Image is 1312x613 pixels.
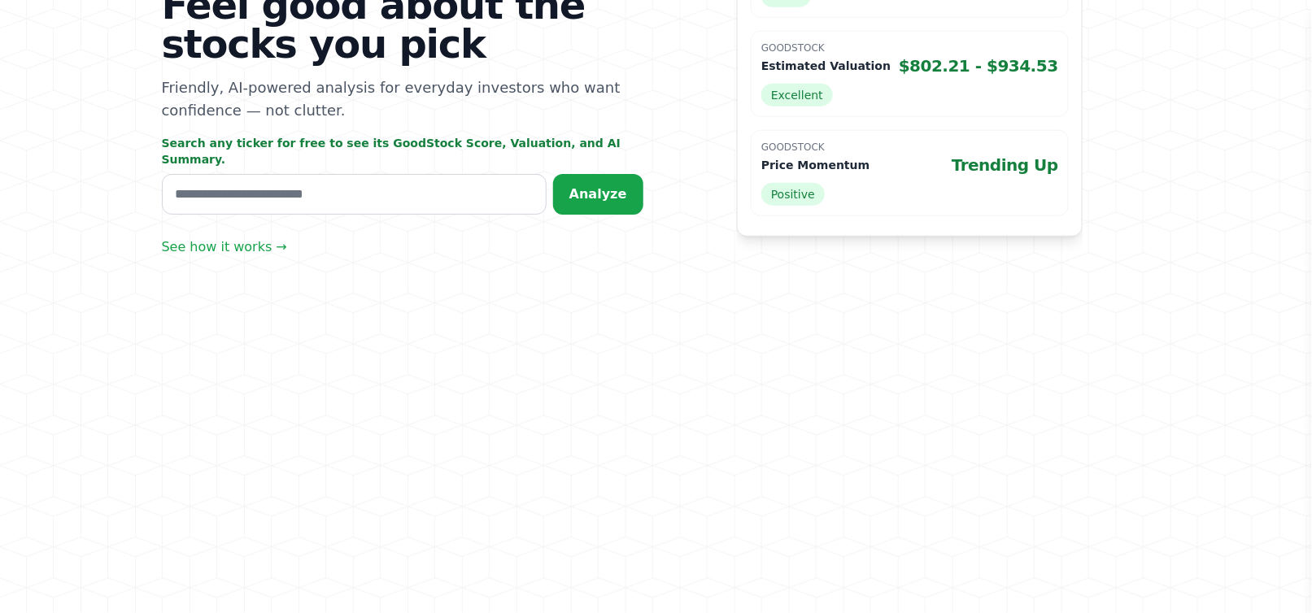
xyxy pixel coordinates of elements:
[761,141,1058,154] p: GoodStock
[761,41,1058,54] p: GoodStock
[162,237,287,257] a: See how it works →
[162,76,643,122] p: Friendly, AI-powered analysis for everyday investors who want confidence — not clutter.
[761,58,891,74] p: Estimated Valuation
[761,84,833,107] span: Excellent
[761,157,870,173] p: Price Momentum
[761,183,825,206] span: Positive
[952,154,1058,176] span: Trending Up
[553,174,643,215] button: Analyze
[899,54,1058,77] span: $802.21 - $934.53
[569,186,627,202] span: Analyze
[162,135,643,167] p: Search any ticker for free to see its GoodStock Score, Valuation, and AI Summary.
